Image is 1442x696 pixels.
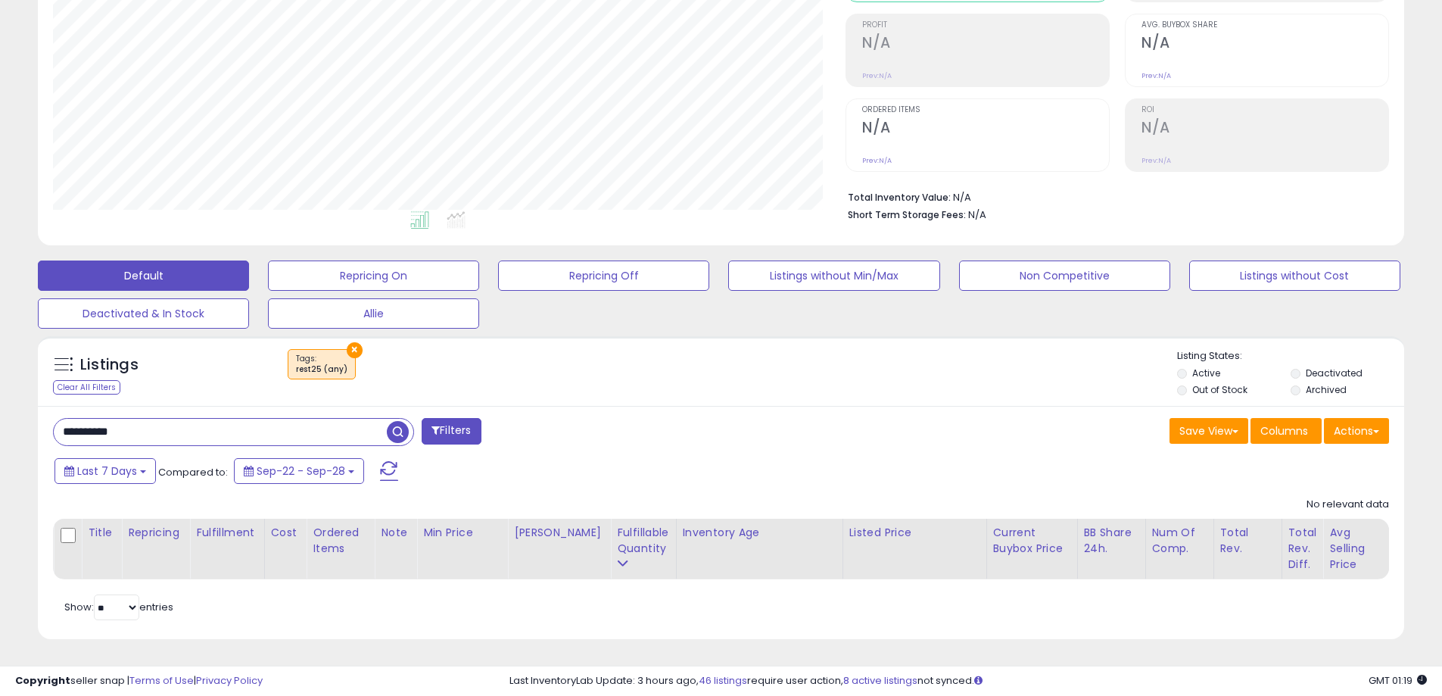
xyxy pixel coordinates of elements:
[268,261,479,291] button: Repricing On
[848,208,966,221] b: Short Term Storage Fees:
[968,208,986,222] span: N/A
[381,525,410,541] div: Note
[862,119,1109,139] h2: N/A
[296,364,347,375] div: rest25 (any)
[699,673,747,688] a: 46 listings
[1369,673,1427,688] span: 2025-10-9 01:19 GMT
[38,298,249,329] button: Deactivated & In Stock
[1250,418,1322,444] button: Columns
[257,463,345,479] span: Sep-22 - Sep-28
[1141,106,1388,114] span: ROI
[498,261,709,291] button: Repricing Off
[268,298,479,329] button: Allie
[88,525,115,541] div: Title
[683,525,836,541] div: Inventory Age
[1189,261,1400,291] button: Listings without Cost
[843,673,917,688] a: 8 active listings
[77,463,137,479] span: Last 7 Days
[862,156,892,165] small: Prev: N/A
[848,187,1378,205] li: N/A
[617,525,669,557] div: Fulfillable Quantity
[848,191,951,204] b: Total Inventory Value:
[1152,525,1207,557] div: Num of Comp.
[509,674,1427,688] div: Last InventoryLab Update: 3 hours ago, require user action, not synced.
[1329,525,1384,573] div: Avg Selling Price
[959,261,1170,291] button: Non Competitive
[862,106,1109,114] span: Ordered Items
[1141,156,1171,165] small: Prev: N/A
[1141,34,1388,55] h2: N/A
[422,418,481,445] button: Filters
[1141,119,1388,139] h2: N/A
[1177,349,1404,364] p: Listing States:
[1141,21,1388,30] span: Avg. Buybox Share
[1324,418,1389,444] button: Actions
[64,600,173,614] span: Show: entries
[158,465,228,479] span: Compared to:
[1141,71,1171,80] small: Prev: N/A
[993,525,1071,557] div: Current Buybox Price
[1220,525,1275,557] div: Total Rev.
[271,525,301,541] div: Cost
[1192,367,1220,379] label: Active
[862,21,1109,30] span: Profit
[15,674,263,688] div: seller snap | |
[1169,418,1248,444] button: Save View
[15,673,70,688] strong: Copyright
[196,673,263,688] a: Privacy Policy
[849,525,980,541] div: Listed Price
[1192,383,1247,396] label: Out of Stock
[1288,525,1317,573] div: Total Rev. Diff.
[1306,367,1363,379] label: Deactivated
[313,525,368,557] div: Ordered Items
[1260,423,1308,439] span: Columns
[1084,525,1139,557] div: BB Share 24h.
[423,525,501,541] div: Min Price
[55,458,156,484] button: Last 7 Days
[196,525,257,541] div: Fulfillment
[128,525,183,541] div: Repricing
[347,342,363,358] button: ×
[862,34,1109,55] h2: N/A
[296,353,347,376] span: Tags :
[80,354,139,376] h5: Listings
[514,525,604,541] div: [PERSON_NAME]
[53,380,120,395] div: Clear All Filters
[862,71,892,80] small: Prev: N/A
[1307,498,1389,512] div: No relevant data
[129,673,194,688] a: Terms of Use
[38,261,249,291] button: Default
[728,261,939,291] button: Listings without Min/Max
[234,458,364,484] button: Sep-22 - Sep-28
[1306,383,1347,396] label: Archived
